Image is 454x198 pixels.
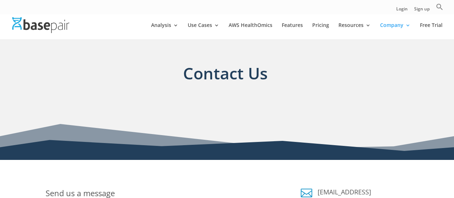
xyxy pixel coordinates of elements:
a: Use Cases [188,23,219,40]
a: Company [380,23,411,40]
a: Login [396,7,408,14]
a: Features [282,23,303,40]
a: AWS HealthOmics [229,23,272,40]
a: Pricing [312,23,329,40]
a: Search Icon Link [436,3,443,14]
h1: Contact Us [46,61,405,96]
svg: Search [436,3,443,10]
a: Free Trial [420,23,443,40]
a: Sign up [414,7,430,14]
img: Basepair [12,17,69,33]
a: Resources [338,23,371,40]
a: Analysis [151,23,178,40]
